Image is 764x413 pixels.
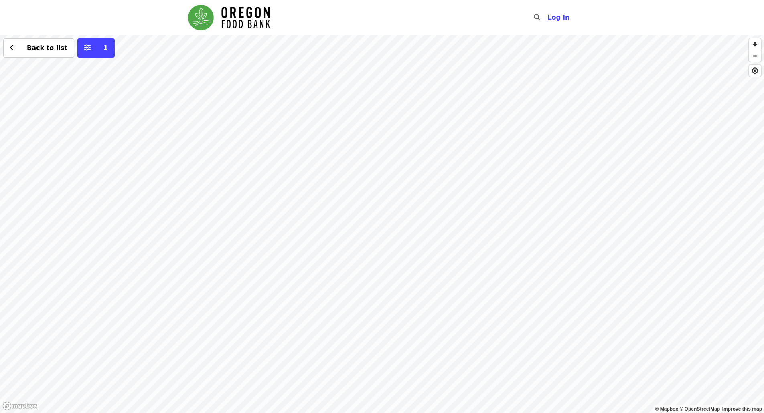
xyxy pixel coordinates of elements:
[722,406,762,412] a: Map feedback
[749,38,761,50] button: Zoom In
[188,5,270,30] img: Oregon Food Bank - Home
[84,44,91,52] i: sliders-h icon
[103,44,108,52] span: 1
[655,406,679,412] a: Mapbox
[77,38,115,58] button: More filters (1 selected)
[27,44,67,52] span: Back to list
[541,10,576,26] button: Log in
[749,65,761,77] button: Find My Location
[749,50,761,62] button: Zoom Out
[545,8,551,27] input: Search
[547,14,569,21] span: Log in
[679,406,720,412] a: OpenStreetMap
[2,401,38,411] a: Mapbox logo
[3,38,74,58] button: Back to list
[534,14,540,21] i: search icon
[10,44,14,52] i: chevron-left icon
